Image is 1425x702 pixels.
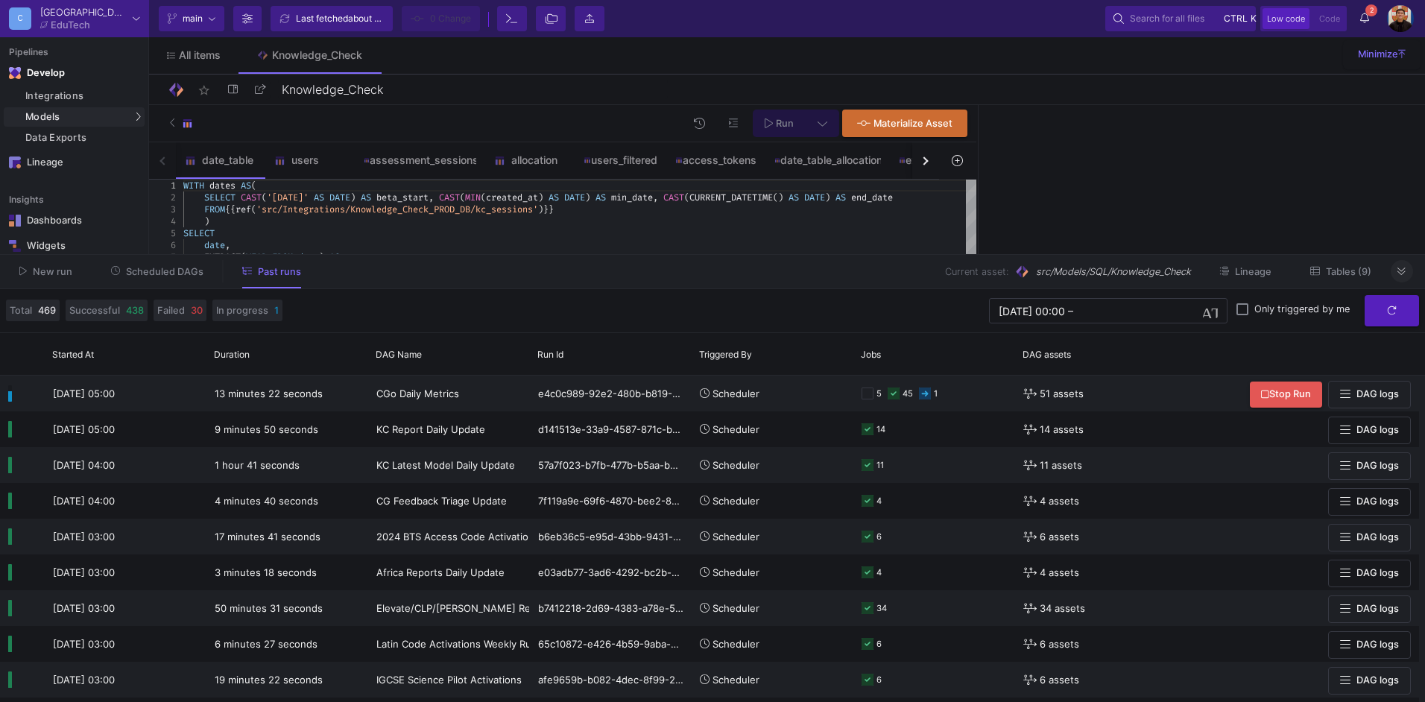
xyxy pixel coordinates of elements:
[712,531,759,543] span: Scheduler
[225,239,230,251] span: ,
[712,459,759,471] span: Scheduler
[530,483,692,519] div: 7f119a9e-69f6-4870-bee2-88081fe14f21
[1328,417,1411,444] button: DAG logs
[296,7,385,30] div: Last fetched
[876,484,882,519] div: 4
[215,566,317,578] span: 3 minutes 18 seconds
[376,495,507,507] span: CG Feedback Triage Update
[876,519,882,554] div: 6
[215,674,323,686] span: 19 minutes 22 seconds
[329,192,350,203] span: DATE
[51,20,90,30] div: EduTech
[159,6,224,31] button: main
[319,251,324,263] span: )
[366,251,371,263] span: ,
[1387,5,1414,32] img: bg52tvgs8dxfpOhHYAd0g09LCcAxm85PnUXHwHyc.png
[1224,10,1248,28] span: ctrl
[256,203,517,215] span: 'src/Integrations/Knowledge_Check_PROD_DB/kc_sessi
[25,132,141,144] div: Data Exports
[53,566,115,578] span: [DATE] 03:00
[1365,4,1377,16] span: 2
[712,495,759,507] span: Scheduler
[429,192,434,203] span: ,
[684,192,689,203] span: (
[1254,303,1350,315] span: Only triggered by me
[183,7,203,30] span: main
[9,7,31,30] div: C
[1250,382,1322,408] button: Stop Run
[675,154,756,166] div: access_tokens
[1040,627,1079,662] span: 6 assets
[873,118,952,129] span: Materialize Asset
[494,154,566,166] div: allocation
[364,157,370,163] img: SQL-Model type child icon
[1356,531,1399,543] span: DAG logs
[530,554,692,590] div: e03adb77-3ad6-4292-bc2b-83a504129435
[53,423,115,435] span: [DATE] 05:00
[564,192,585,203] span: DATE
[157,303,185,317] span: Failed
[27,215,124,227] div: Dashboards
[215,602,323,614] span: 50 minutes 31 seconds
[314,192,324,203] span: AS
[1351,6,1378,31] button: 2
[10,303,32,317] span: Total
[1356,567,1399,578] span: DAG logs
[241,251,246,263] span: (
[517,203,538,215] span: ons'
[530,590,692,626] div: b7412218-2d69-4383-a78e-5bcecc275d14
[537,349,563,360] span: Run Id
[179,49,221,61] span: All items
[246,251,267,263] span: YEAR
[214,349,250,360] span: Duration
[149,192,176,203] div: 2
[876,627,882,662] div: 6
[1036,265,1191,279] span: src/Models/SQL/Knowledge_Check
[1328,667,1411,695] button: DAG logs
[149,215,176,227] div: 4
[158,110,211,137] button: SQL-Model type child icon
[842,110,967,137] button: Materialize Asset
[183,180,204,192] span: WITH
[9,215,21,227] img: Navigation icon
[675,156,683,164] img: SQL-Model type child icon
[530,662,692,698] div: afe9659b-b082-4dec-8f99-2421fd1ecdd6
[1328,560,1411,587] button: DAG logs
[183,227,215,239] span: SELECT
[851,192,893,203] span: end_date
[27,156,124,168] div: Lineage
[215,423,318,435] span: 9 minutes 50 seconds
[361,192,371,203] span: AS
[876,663,882,698] div: 6
[1267,13,1305,24] span: Low code
[1040,555,1079,590] span: 4 assets
[38,303,56,317] span: 469
[1328,488,1411,516] button: DAG logs
[215,531,320,543] span: 17 minutes 41 seconds
[52,349,94,360] span: Started At
[241,180,251,192] span: AS
[1326,266,1371,277] span: Tables (9)
[215,388,323,399] span: 13 minutes 22 seconds
[1040,484,1079,519] span: 4 assets
[376,531,540,543] span: 2024 BTS Access Code Activations
[53,388,115,399] span: [DATE] 05:00
[267,192,309,203] span: '[DATE]'
[876,412,885,447] div: 14
[1356,424,1399,435] span: DAG logs
[350,192,356,203] span: )
[584,156,592,165] img: SQL-Model type child icon
[835,192,846,203] span: AS
[149,203,176,215] div: 3
[712,674,759,686] span: Scheduler
[53,531,115,543] span: [DATE] 03:00
[712,602,759,614] span: Scheduler
[776,118,794,129] span: Run
[1076,305,1174,317] input: End datetime
[274,155,285,166] img: SQL-Model type child icon
[712,566,759,578] span: Scheduler
[1319,13,1340,24] span: Code
[1201,260,1289,283] button: Lineage
[1356,639,1399,650] span: DAG logs
[204,239,225,251] span: date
